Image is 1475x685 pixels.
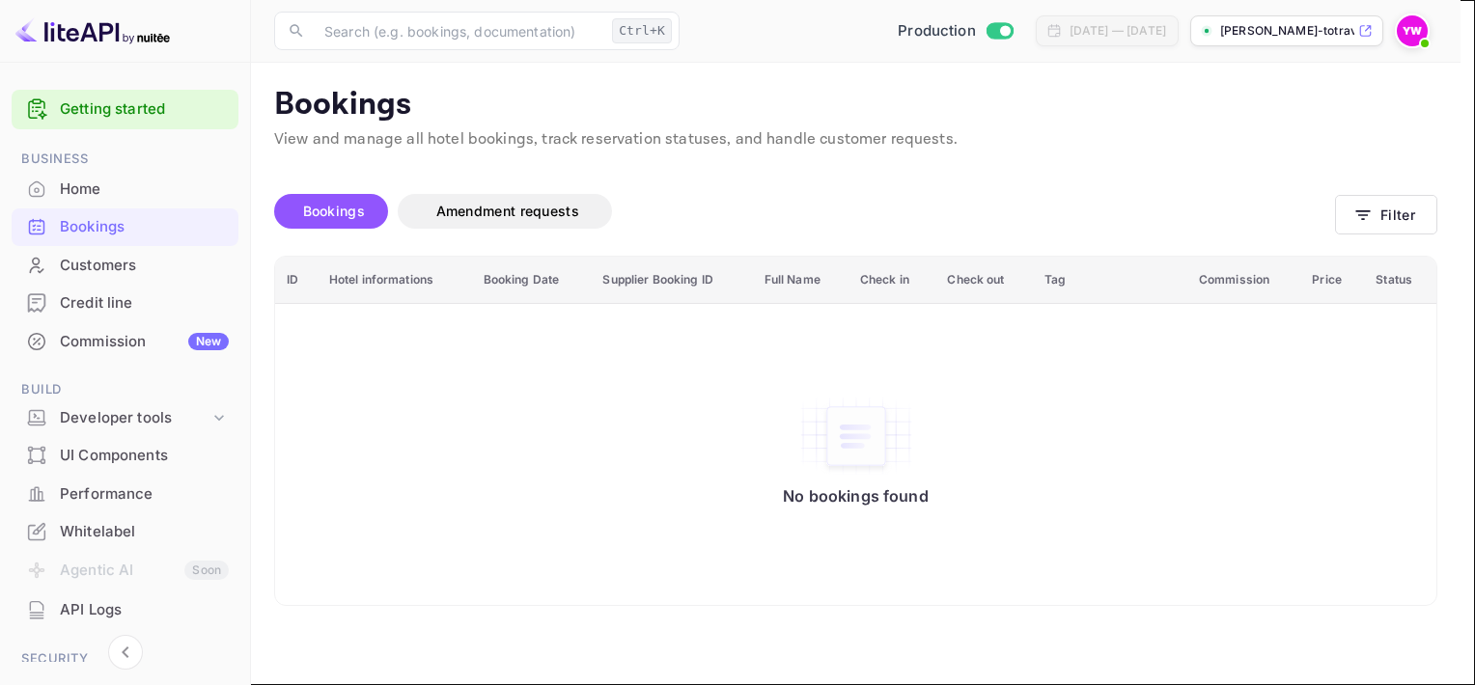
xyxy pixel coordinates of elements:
div: Credit line [60,292,229,315]
div: Customers [60,255,229,277]
p: View and manage all hotel bookings, track reservation statuses, and handle customer requests. [274,128,1437,151]
p: No bookings found [783,486,929,506]
th: Status [1364,257,1436,304]
span: Bookings [303,203,365,219]
th: Supplier Booking ID [591,257,752,304]
div: Switch to Sandbox mode [890,20,1020,42]
th: Check out [935,257,1032,304]
div: Performance [60,483,229,506]
span: Build [12,379,238,400]
span: Production [898,20,976,42]
span: Security [12,648,238,670]
img: LiteAPI logo [15,15,170,46]
div: Home [60,178,229,201]
div: Ctrl+K [612,18,672,43]
img: No bookings found [798,396,914,477]
div: API Logs [60,599,229,621]
div: Whitelabel [60,521,229,543]
span: Amendment requests [436,203,579,219]
table: booking table [275,257,1436,605]
th: Check in [849,257,936,304]
th: Commission [1187,257,1301,304]
input: Search (e.g. bookings, documentation) [313,12,604,50]
div: [DATE] — [DATE] [1070,22,1166,40]
th: Hotel informations [318,257,472,304]
div: account-settings tabs [274,194,1335,229]
th: Full Name [753,257,849,304]
div: UI Components [60,445,229,467]
button: Collapse navigation [108,635,143,670]
div: Commission [60,331,229,353]
span: Business [12,149,238,170]
th: Booking Date [472,257,592,304]
div: New [188,333,229,350]
th: Price [1300,257,1364,304]
button: Filter [1335,195,1437,234]
p: [PERSON_NAME]-totravel... [1220,22,1354,40]
a: Getting started [60,98,229,121]
th: Tag [1033,257,1187,304]
th: ID [275,257,318,304]
div: Bookings [60,216,229,238]
img: Yahav Winkler [1397,15,1428,46]
p: Bookings [274,86,1437,124]
div: Developer tools [60,407,209,429]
